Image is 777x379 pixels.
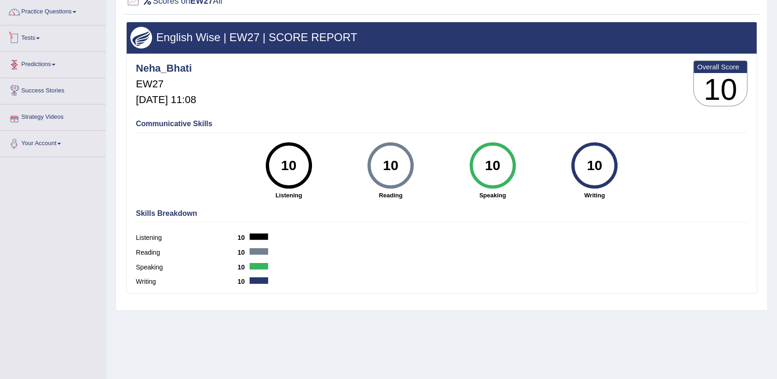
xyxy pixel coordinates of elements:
[344,191,437,200] strong: Reading
[136,94,196,105] h5: [DATE] 11:08
[136,263,238,272] label: Speaking
[697,63,744,71] b: Overall Score
[136,120,747,128] h4: Communicative Skills
[578,146,612,185] div: 10
[0,78,106,101] a: Success Stories
[238,234,250,241] b: 10
[130,31,753,43] h3: English Wise | EW27 | SCORE REPORT
[243,191,336,200] strong: Listening
[136,209,747,218] h4: Skills Breakdown
[238,263,250,271] b: 10
[272,146,306,185] div: 10
[548,191,641,200] strong: Writing
[374,146,408,185] div: 10
[238,249,250,256] b: 10
[130,27,152,49] img: wings.png
[0,131,106,154] a: Your Account
[447,191,539,200] strong: Speaking
[136,63,196,74] h4: Neha_Bhati
[238,278,250,285] b: 10
[136,277,238,287] label: Writing
[136,233,238,243] label: Listening
[0,52,106,75] a: Predictions
[0,25,106,49] a: Tests
[136,248,238,257] label: Reading
[0,104,106,128] a: Strategy Videos
[694,73,747,106] h3: 10
[476,146,509,185] div: 10
[136,79,196,90] h5: EW27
